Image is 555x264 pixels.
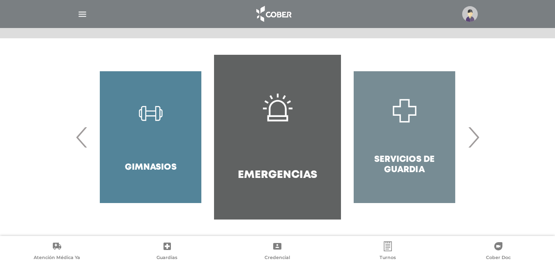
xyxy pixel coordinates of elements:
a: Cober Doc [443,241,553,262]
a: Turnos [333,241,443,262]
img: logo_cober_home-white.png [252,4,295,24]
span: Turnos [380,255,396,262]
span: Next [465,115,481,159]
span: Atención Médica Ya [34,255,80,262]
a: Credencial [222,241,333,262]
h4: Emergencias [238,169,317,182]
span: Previous [74,115,90,159]
span: Guardias [157,255,177,262]
a: Guardias [112,241,223,262]
a: Emergencias [214,55,341,220]
img: Cober_menu-lines-white.svg [77,9,88,19]
span: Credencial [265,255,290,262]
a: Atención Médica Ya [2,241,112,262]
span: Cober Doc [486,255,511,262]
img: profile-placeholder.svg [462,6,478,22]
